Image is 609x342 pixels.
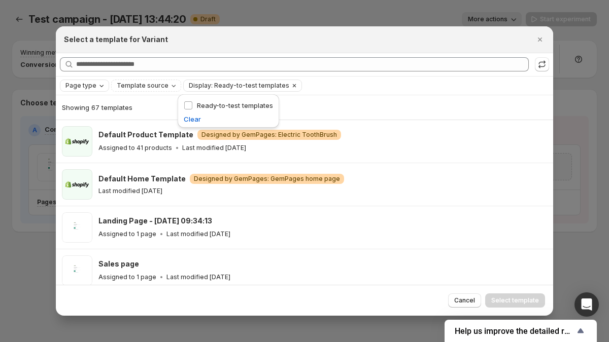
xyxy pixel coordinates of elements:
[194,175,340,183] span: Designed by GemPages: GemPages home page
[62,126,92,157] img: Default Product Template
[98,273,156,281] p: Assigned to 1 page
[98,259,139,269] h3: Sales page
[65,82,96,90] span: Page type
[112,80,181,91] button: Template source
[64,34,168,45] h2: Select a template for Variant
[184,80,289,91] button: Display: Ready-to-test templates
[60,80,109,91] button: Page type
[166,273,230,281] p: Last modified [DATE]
[62,103,132,111] span: Showing 67 templates
[533,32,547,47] button: Close
[166,230,230,238] p: Last modified [DATE]
[184,114,201,124] button: Clear
[98,216,212,226] h3: Landing Page - [DATE] 09:34:13
[197,101,273,109] span: Ready-to-test templates
[98,174,186,184] h3: Default Home Template
[182,144,246,152] p: Last modified [DATE]
[189,82,289,90] span: Display: Ready-to-test templates
[98,144,172,152] p: Assigned to 41 products
[62,169,92,200] img: Default Home Template
[574,292,599,317] div: Open Intercom Messenger
[455,325,587,337] button: Show survey - Help us improve the detailed report for A/B campaigns
[455,326,574,336] span: Help us improve the detailed report for A/B campaigns
[98,187,162,195] p: Last modified [DATE]
[98,230,156,238] p: Assigned to 1 page
[448,293,481,308] button: Cancel
[289,80,299,91] button: Clear
[117,82,168,90] span: Template source
[454,296,475,305] span: Cancel
[98,130,193,140] h3: Default Product Template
